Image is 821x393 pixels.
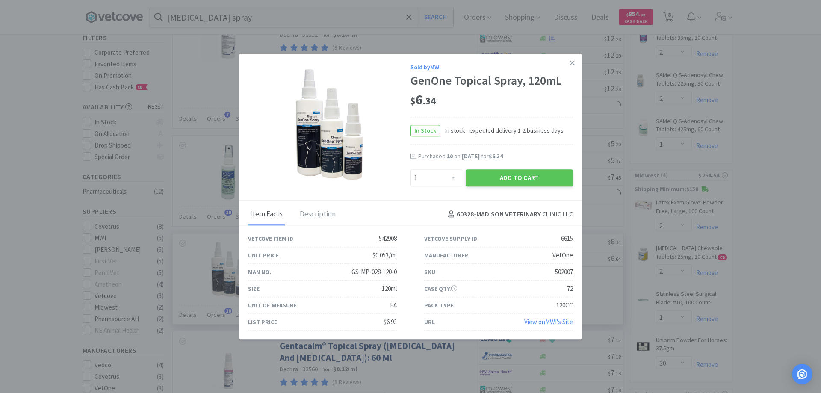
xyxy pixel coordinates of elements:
[556,300,573,310] div: 120CC
[445,209,573,220] h4: 60328 - MADISON VETERINARY CLINIC LLC
[424,284,457,293] div: Case Qty.
[424,234,477,243] div: Vetcove Supply ID
[466,169,573,186] button: Add to Cart
[410,74,573,88] div: GenOne Topical Spray, 120mL
[423,95,436,107] span: . 34
[410,95,416,107] span: $
[248,234,293,243] div: Vetcove Item ID
[462,152,480,160] span: [DATE]
[298,204,338,225] div: Description
[410,62,573,72] div: Sold by MWI
[424,317,435,327] div: URL
[410,92,436,109] span: 6
[552,250,573,260] div: VetOne
[248,284,260,293] div: Size
[390,300,397,310] div: EA
[372,250,397,260] div: $0.053/ml
[384,317,397,327] div: $6.93
[561,233,573,244] div: 6615
[792,364,812,384] div: Open Intercom Messenger
[567,284,573,294] div: 72
[379,233,397,244] div: 542908
[424,251,468,260] div: Manufacturer
[295,69,363,180] img: 6384d57947d746c3b127185338a4e087_6615.png
[440,126,564,136] span: In stock - expected delivery 1-2 business days
[248,251,278,260] div: Unit Price
[248,204,285,225] div: Item Facts
[524,318,573,326] a: View onMWI's Site
[424,301,454,310] div: Pack Type
[424,267,435,277] div: SKU
[489,152,503,160] span: $6.34
[447,152,453,160] span: 10
[382,284,397,294] div: 120ml
[555,267,573,277] div: 502007
[248,317,277,327] div: List Price
[411,125,440,136] span: In Stock
[248,301,297,310] div: Unit of Measure
[248,267,271,277] div: Man No.
[351,267,397,277] div: GS-MP-028-120-0
[418,152,573,161] div: Purchased on for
